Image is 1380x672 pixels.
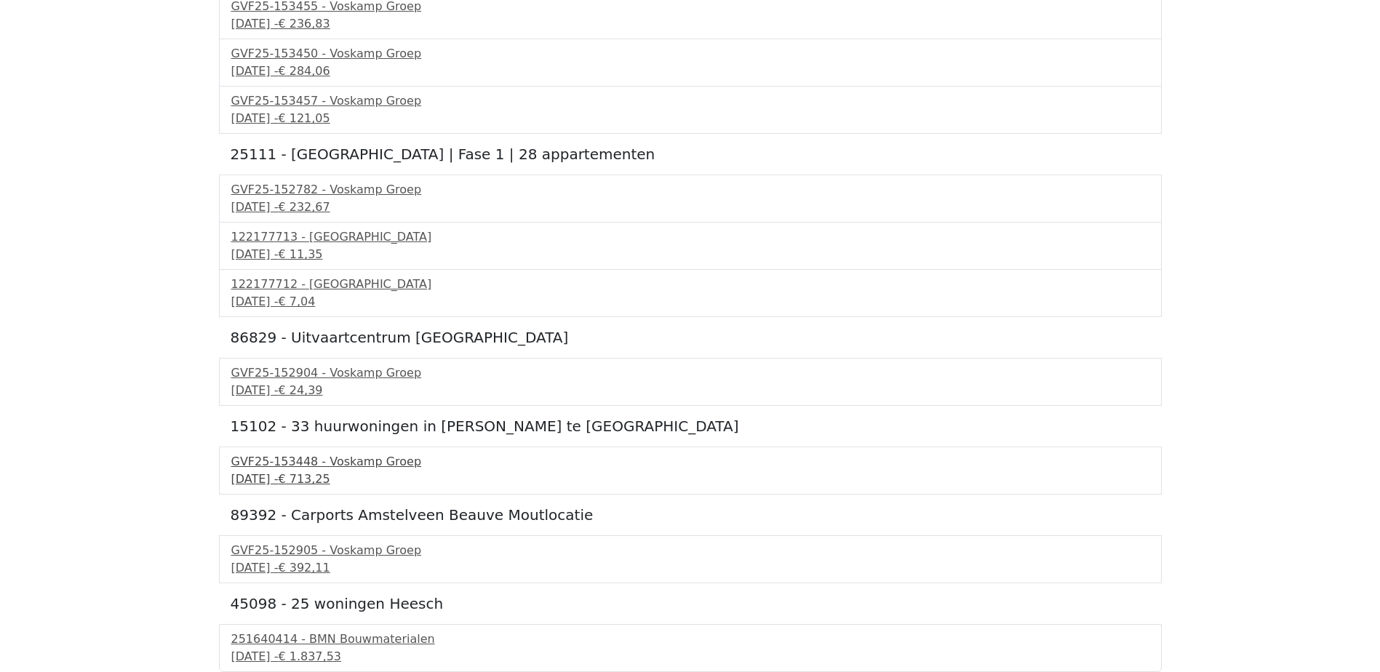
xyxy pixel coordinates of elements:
[231,471,1149,488] div: [DATE] -
[278,64,330,78] span: € 284,06
[231,276,1149,311] a: 122177712 - [GEOGRAPHIC_DATA][DATE] -€ 7,04
[278,295,315,308] span: € 7,04
[231,329,1150,346] h5: 86829 - Uitvaartcentrum [GEOGRAPHIC_DATA]
[278,111,330,125] span: € 121,05
[231,15,1149,33] div: [DATE] -
[231,181,1149,199] div: GVF25-152782 - Voskamp Groep
[231,110,1149,127] div: [DATE] -
[231,228,1149,263] a: 122177713 - [GEOGRAPHIC_DATA][DATE] -€ 11,35
[231,453,1149,471] div: GVF25-153448 - Voskamp Groep
[231,506,1150,524] h5: 89392 - Carports Amstelveen Beauve Moutlocatie
[231,199,1149,216] div: [DATE] -
[231,181,1149,216] a: GVF25-152782 - Voskamp Groep[DATE] -€ 232,67
[278,472,330,486] span: € 713,25
[231,228,1149,246] div: 122177713 - [GEOGRAPHIC_DATA]
[231,246,1149,263] div: [DATE] -
[231,293,1149,311] div: [DATE] -
[231,595,1150,612] h5: 45098 - 25 woningen Heesch
[231,276,1149,293] div: 122177712 - [GEOGRAPHIC_DATA]
[278,383,322,397] span: € 24,39
[231,45,1149,63] div: GVF25-153450 - Voskamp Groep
[231,453,1149,488] a: GVF25-153448 - Voskamp Groep[DATE] -€ 713,25
[278,17,330,31] span: € 236,83
[231,145,1150,163] h5: 25111 - [GEOGRAPHIC_DATA] | Fase 1 | 28 appartementen
[231,364,1149,382] div: GVF25-152904 - Voskamp Groep
[231,631,1149,665] a: 251640414 - BMN Bouwmaterialen[DATE] -€ 1.837,53
[278,200,330,214] span: € 232,67
[231,559,1149,577] div: [DATE] -
[231,631,1149,648] div: 251640414 - BMN Bouwmaterialen
[278,247,322,261] span: € 11,35
[231,542,1149,559] div: GVF25-152905 - Voskamp Groep
[231,45,1149,80] a: GVF25-153450 - Voskamp Groep[DATE] -€ 284,06
[231,92,1149,127] a: GVF25-153457 - Voskamp Groep[DATE] -€ 121,05
[278,649,341,663] span: € 1.837,53
[231,417,1150,435] h5: 15102 - 33 huurwoningen in [PERSON_NAME] te [GEOGRAPHIC_DATA]
[231,92,1149,110] div: GVF25-153457 - Voskamp Groep
[278,561,330,575] span: € 392,11
[231,382,1149,399] div: [DATE] -
[231,364,1149,399] a: GVF25-152904 - Voskamp Groep[DATE] -€ 24,39
[231,542,1149,577] a: GVF25-152905 - Voskamp Groep[DATE] -€ 392,11
[231,63,1149,80] div: [DATE] -
[231,648,1149,665] div: [DATE] -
